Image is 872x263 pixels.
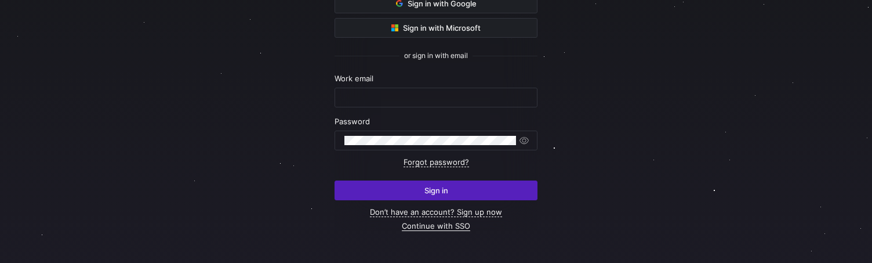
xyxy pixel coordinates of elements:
span: or sign in with email [404,52,468,60]
span: Sign in [424,186,448,195]
span: Work email [335,74,373,83]
a: Forgot password? [404,157,469,167]
span: Sign in with Microsoft [391,23,481,33]
a: Continue with SSO [402,221,470,231]
button: Sign in [335,181,537,200]
button: Sign in with Microsoft [335,18,537,38]
a: Don’t have an account? Sign up now [370,207,502,217]
span: Password [335,117,370,126]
